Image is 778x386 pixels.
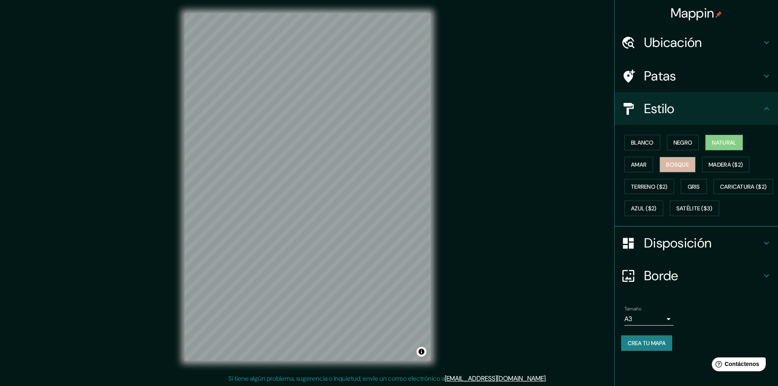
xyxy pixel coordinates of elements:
[720,183,767,190] font: Caricatura ($2)
[676,205,713,212] font: Satélite ($3)
[713,179,774,194] button: Caricatura ($2)
[615,259,778,292] div: Borde
[688,183,700,190] font: Gris
[667,135,699,150] button: Negro
[631,139,654,146] font: Blanco
[644,267,678,284] font: Borde
[660,157,696,172] button: Bosque
[673,139,693,146] font: Negro
[546,374,547,383] font: .
[417,347,426,357] button: Activar o desactivar atribución
[681,179,707,194] button: Gris
[615,60,778,92] div: Patas
[631,205,657,212] font: Azul ($2)
[644,34,702,51] font: Ubicación
[624,135,660,150] button: Blanco
[624,179,674,194] button: Terreno ($2)
[548,374,550,383] font: .
[631,183,668,190] font: Terreno ($2)
[615,92,778,125] div: Estilo
[185,13,430,361] canvas: Mapa
[624,306,641,312] font: Tamaño
[631,161,646,168] font: Amar
[666,161,689,168] font: Bosque
[624,157,653,172] button: Amar
[615,227,778,259] div: Disposición
[624,315,632,323] font: A3
[624,201,663,216] button: Azul ($2)
[705,135,743,150] button: Natural
[615,26,778,59] div: Ubicación
[670,201,719,216] button: Satélite ($3)
[709,161,743,168] font: Madera ($2)
[445,374,546,383] a: [EMAIL_ADDRESS][DOMAIN_NAME]
[644,234,711,252] font: Disposición
[705,354,769,377] iframe: Lanzador de widgets de ayuda
[228,374,445,383] font: Si tiene algún problema, sugerencia o inquietud, envíe un correo electrónico a
[547,374,548,383] font: .
[671,4,714,22] font: Mappin
[716,11,722,18] img: pin-icon.png
[644,100,675,117] font: Estilo
[624,312,673,326] div: A3
[621,335,672,351] button: Crea tu mapa
[628,339,666,347] font: Crea tu mapa
[702,157,749,172] button: Madera ($2)
[644,67,676,85] font: Patas
[712,139,736,146] font: Natural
